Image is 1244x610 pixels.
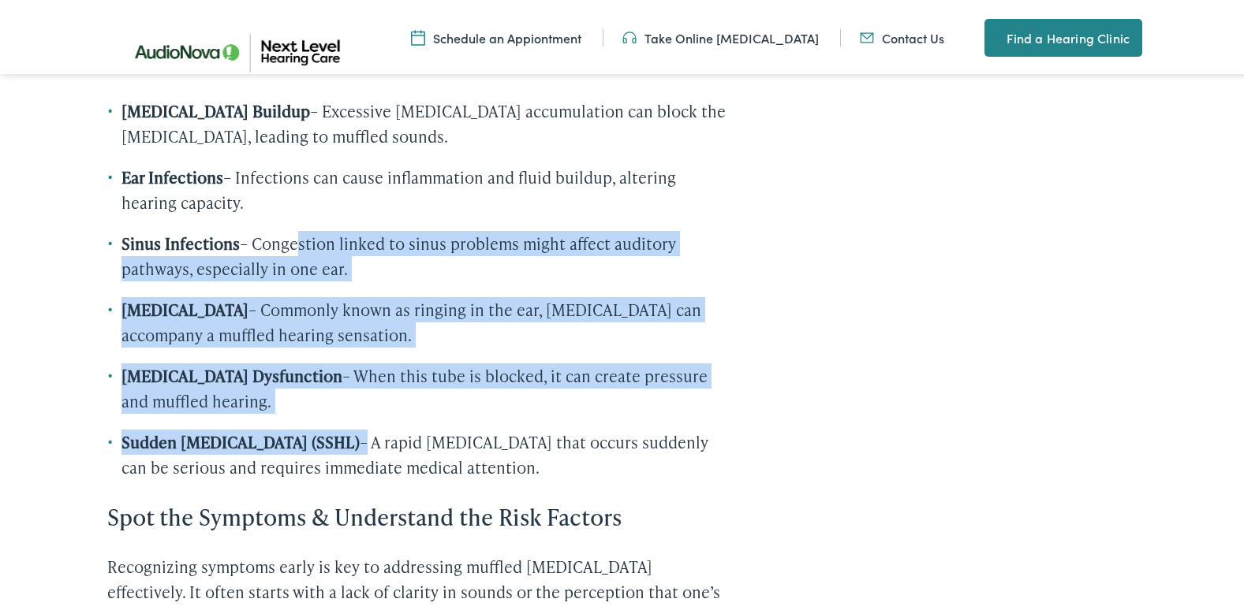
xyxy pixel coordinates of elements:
strong: [MEDICAL_DATA] [121,296,248,318]
strong: Sinus Infections [121,229,240,251]
a: Contact Us [860,26,944,43]
img: A map pin icon in teal indicates location-related features or services. [984,25,999,44]
img: Calendar icon representing the ability to schedule a hearing test or hearing aid appointment at N... [411,26,425,43]
strong: Sudden [MEDICAL_DATA] (SSHL) [121,428,360,450]
strong: [MEDICAL_DATA] Dysfunction [121,362,342,384]
img: An icon symbolizing headphones, colored in teal, suggests audio-related services or features. [622,26,637,43]
li: – Excessive [MEDICAL_DATA] accumulation can block the [MEDICAL_DATA], leading to muffled sounds. [107,95,732,146]
li: – Commonly known as ringing in the ear, [MEDICAL_DATA] can accompany a muffled hearing sensation. [107,294,732,344]
img: An icon representing mail communication is presented in a unique teal color. [860,26,874,43]
li: – A rapid [MEDICAL_DATA] that occurs suddenly can be serious and requires immediate medical atten... [107,426,732,477]
strong: [MEDICAL_DATA] Buildup [121,97,310,119]
a: Find a Hearing Clinic [984,16,1142,54]
h3: Spot the Symptoms & Understand the Risk Factors [107,500,732,527]
strong: Ear Infections [121,163,223,185]
li: – Congestion linked to sinus problems might affect auditory pathways, especially in one ear. [107,228,732,278]
li: – Infections can cause inflammation and fluid buildup, altering hearing capacity. [107,162,732,212]
a: Schedule an Appiontment [411,26,581,43]
li: – When this tube is blocked, it can create pressure and muffled hearing. [107,360,732,411]
a: Take Online [MEDICAL_DATA] [622,26,819,43]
